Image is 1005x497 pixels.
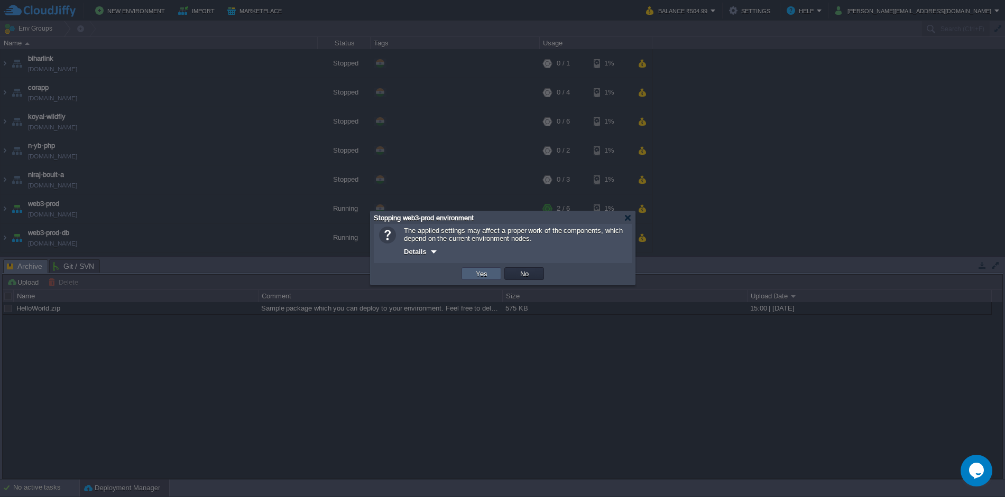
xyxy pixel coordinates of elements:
span: The applied settings may affect a proper work of the components, which depend on the current envi... [404,227,623,242]
span: Stopping web3-prod environment [374,214,474,222]
button: Yes [473,269,491,278]
button: No [517,269,532,278]
span: Details [404,248,427,256]
iframe: chat widget [961,455,994,486]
